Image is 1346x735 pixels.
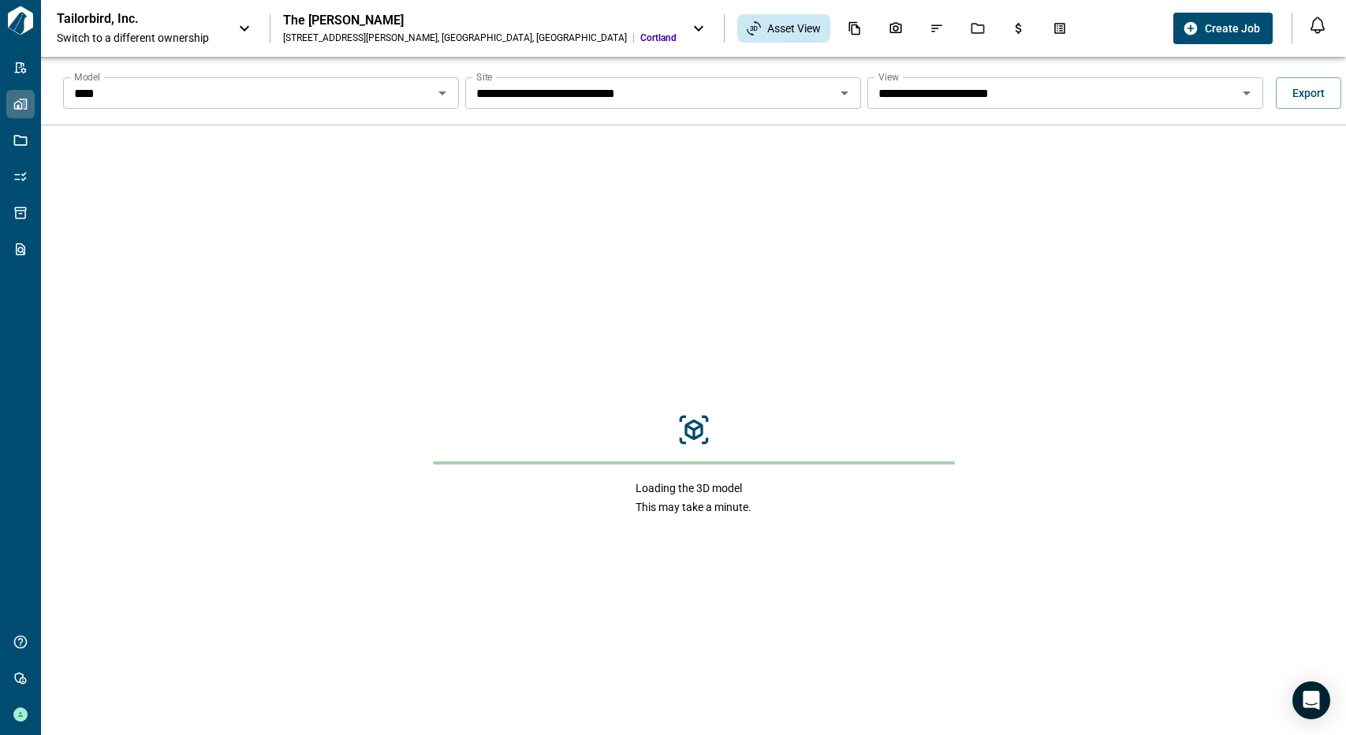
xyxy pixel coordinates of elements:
div: Open Intercom Messenger [1292,681,1330,719]
span: Create Job [1205,21,1260,36]
div: Budgets [1002,15,1035,42]
div: Documents [838,15,871,42]
span: Asset View [767,21,821,36]
span: Export [1292,85,1325,101]
button: Create Job [1173,13,1273,44]
div: The [PERSON_NAME] [283,13,677,28]
label: View [878,70,899,84]
div: Issues & Info [920,15,953,42]
label: Site [476,70,492,84]
button: Open notification feed [1305,13,1330,38]
span: Loading the 3D model [636,480,751,496]
span: Cortland [640,32,677,44]
div: Asset View [737,14,830,43]
p: Tailorbird, Inc. [57,11,199,27]
div: Takeoff Center [1043,15,1076,42]
div: Jobs [961,15,994,42]
div: Photos [879,15,912,42]
div: [STREET_ADDRESS][PERSON_NAME] , [GEOGRAPHIC_DATA] , [GEOGRAPHIC_DATA] [283,32,627,44]
span: Switch to a different ownership [57,30,222,46]
span: This may take a minute. [636,499,751,515]
label: Model [74,70,100,84]
button: Export [1276,77,1341,109]
button: Open [431,82,453,104]
button: Open [1236,82,1258,104]
button: Open [833,82,856,104]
